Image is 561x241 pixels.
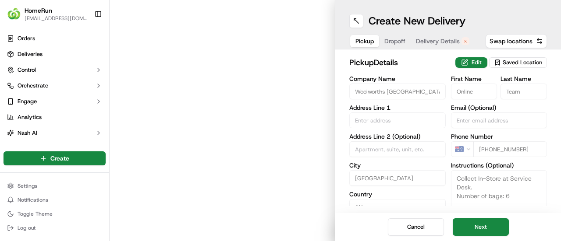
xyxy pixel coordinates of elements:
[486,34,547,48] button: Swap locations
[388,218,444,236] button: Cancel
[149,86,160,96] button: Start new chat
[349,191,446,197] label: Country
[349,105,446,111] label: Address Line 1
[30,92,111,99] div: We're available if you need us!
[7,7,21,21] img: HomeRun
[18,82,48,90] span: Orchestrate
[349,170,446,186] input: Enter city
[23,56,158,65] input: Got a question? Start typing here...
[349,84,446,99] input: Enter company name
[71,123,144,139] a: 💻API Documentation
[490,37,533,45] span: Swap locations
[451,112,547,128] input: Enter email address
[50,154,69,163] span: Create
[4,63,106,77] button: Control
[416,37,460,45] span: Delivery Details
[501,84,547,99] input: Enter last name
[349,199,446,215] input: Enter country
[489,56,547,69] button: Saved Location
[18,113,42,121] span: Analytics
[4,126,106,140] button: Nash AI
[4,194,106,206] button: Notifications
[87,148,106,154] span: Pylon
[74,127,81,134] div: 💻
[62,147,106,154] a: Powered byPylon
[501,76,547,82] label: Last Name
[4,222,106,234] button: Log out
[18,126,67,135] span: Knowledge Base
[9,8,26,26] img: Nash
[451,170,547,236] textarea: Collect In-Store at Service Desk. Number of bags: 6
[349,133,446,140] label: Address Line 2 (Optional)
[18,66,36,74] span: Control
[18,35,35,42] span: Orders
[4,31,106,45] a: Orders
[25,15,87,22] button: [EMAIL_ADDRESS][DOMAIN_NAME]
[18,224,36,231] span: Log out
[18,196,48,203] span: Notifications
[4,180,106,192] button: Settings
[4,47,106,61] a: Deliveries
[503,59,542,66] span: Saved Location
[4,151,106,165] button: Create
[4,79,106,93] button: Orchestrate
[4,3,91,24] button: HomeRunHomeRun[EMAIL_ADDRESS][DOMAIN_NAME]
[4,94,106,108] button: Engage
[453,218,509,236] button: Next
[4,208,106,220] button: Toggle Theme
[455,57,487,68] button: Edit
[473,141,547,157] input: Enter phone number
[5,123,71,139] a: 📗Knowledge Base
[18,98,37,105] span: Engage
[451,105,547,111] label: Email (Optional)
[369,14,465,28] h1: Create New Delivery
[30,83,144,92] div: Start new chat
[9,83,25,99] img: 1736555255976-a54dd68f-1ca7-489b-9aae-adbdc363a1c4
[9,127,16,134] div: 📗
[18,50,43,58] span: Deliveries
[18,129,37,137] span: Nash AI
[349,162,446,168] label: City
[349,112,446,128] input: Enter address
[25,6,52,15] button: HomeRun
[83,126,141,135] span: API Documentation
[18,182,37,189] span: Settings
[451,76,497,82] label: First Name
[451,162,547,168] label: Instructions (Optional)
[9,35,160,49] p: Welcome 👋
[18,210,53,217] span: Toggle Theme
[451,133,547,140] label: Phone Number
[349,141,446,157] input: Apartment, suite, unit, etc.
[349,56,450,69] h2: pickup Details
[4,110,106,124] a: Analytics
[355,37,374,45] span: Pickup
[349,76,446,82] label: Company Name
[451,84,497,99] input: Enter first name
[384,37,405,45] span: Dropoff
